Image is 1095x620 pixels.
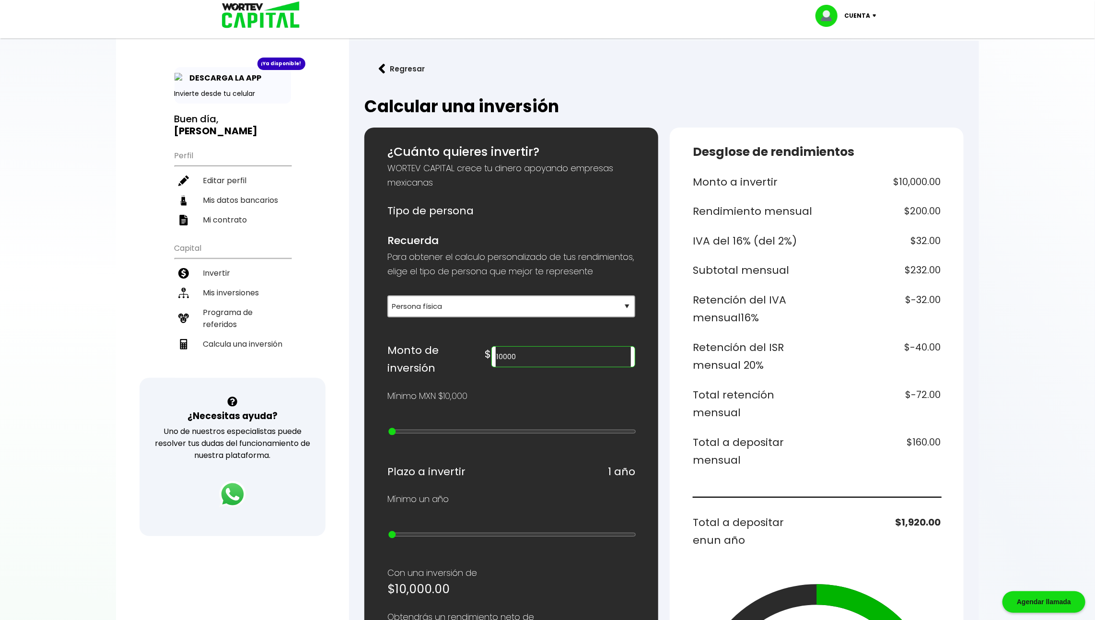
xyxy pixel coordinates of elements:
img: inversiones-icon.6695dc30.svg [178,288,189,298]
p: Invierte desde tu celular [175,89,291,99]
a: Invertir [175,263,291,283]
p: Con una inversión de [387,566,635,580]
p: DESCARGA LA APP [185,72,262,84]
h5: Desglose de rendimientos [693,143,941,161]
p: Para obtener el calculo personalizado de tus rendimientos, elige el tipo de persona que mejor te ... [387,250,635,279]
div: ¡Ya disponible! [257,58,305,70]
img: contrato-icon.f2db500c.svg [178,215,189,225]
h5: ¿Cuánto quieres invertir? [387,143,635,161]
h6: $1,920.00 [821,514,941,550]
h6: Monto a invertir [693,173,813,191]
h6: $160.00 [821,433,941,469]
img: invertir-icon.b3b967d7.svg [178,268,189,279]
div: Agendar llamada [1002,591,1085,613]
ul: Perfil [175,145,291,230]
h6: Total a depositar en un año [693,514,813,550]
h6: Rendimiento mensual [693,202,813,221]
h6: $-72.00 [821,386,941,422]
h6: Subtotal mensual [693,261,813,280]
h6: Monto de inversión [387,341,485,377]
h6: 1 año [608,463,635,481]
a: Programa de referidos [175,303,291,334]
img: icon-down [870,14,883,17]
h6: $-32.00 [821,291,941,327]
button: Regresar [364,56,439,82]
img: flecha izquierda [379,64,385,74]
h6: Tipo de persona [387,202,635,220]
b: [PERSON_NAME] [175,124,258,138]
h6: Total a depositar mensual [693,433,813,469]
h6: $10,000.00 [821,173,941,191]
img: editar-icon.952d3147.svg [178,175,189,186]
a: Editar perfil [175,171,291,190]
ul: Capital [175,237,291,378]
h6: $ [485,345,491,363]
h5: $10,000.00 [387,580,635,598]
p: Mínimo un año [387,492,449,506]
h6: $32.00 [821,232,941,250]
p: Mínimo MXN $10,000 [387,389,467,403]
h3: Buen día, [175,113,291,137]
a: Calcula una inversión [175,334,291,354]
img: profile-image [815,5,844,27]
h6: $200.00 [821,202,941,221]
a: Mis inversiones [175,283,291,303]
h3: ¿Necesitas ayuda? [187,409,278,423]
p: Cuenta [844,9,870,23]
h6: Total retención mensual [693,386,813,422]
a: flecha izquierdaRegresar [364,56,964,82]
p: Uno de nuestros especialistas puede resolver tus dudas del funcionamiento de nuestra plataforma. [152,425,314,461]
h6: Recuerda [387,232,635,250]
h6: $-40.00 [821,339,941,374]
img: app-icon [175,73,185,83]
h6: Retención del IVA mensual 16% [693,291,813,327]
h6: Retención del ISR mensual 20% [693,339,813,374]
img: logos_whatsapp-icon.242b2217.svg [219,481,246,508]
h2: Calcular una inversión [364,97,964,116]
img: recomiendanos-icon.9b8e9327.svg [178,313,189,324]
img: calculadora-icon.17d418c4.svg [178,339,189,350]
img: datos-icon.10cf9172.svg [178,195,189,206]
p: WORTEV CAPITAL crece tu dinero apoyando empresas mexicanas [387,161,635,190]
h6: Plazo a invertir [387,463,466,481]
h6: $232.00 [821,261,941,280]
a: Mis datos bancarios [175,190,291,210]
a: Mi contrato [175,210,291,230]
h6: IVA del 16% (del 2%) [693,232,813,250]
